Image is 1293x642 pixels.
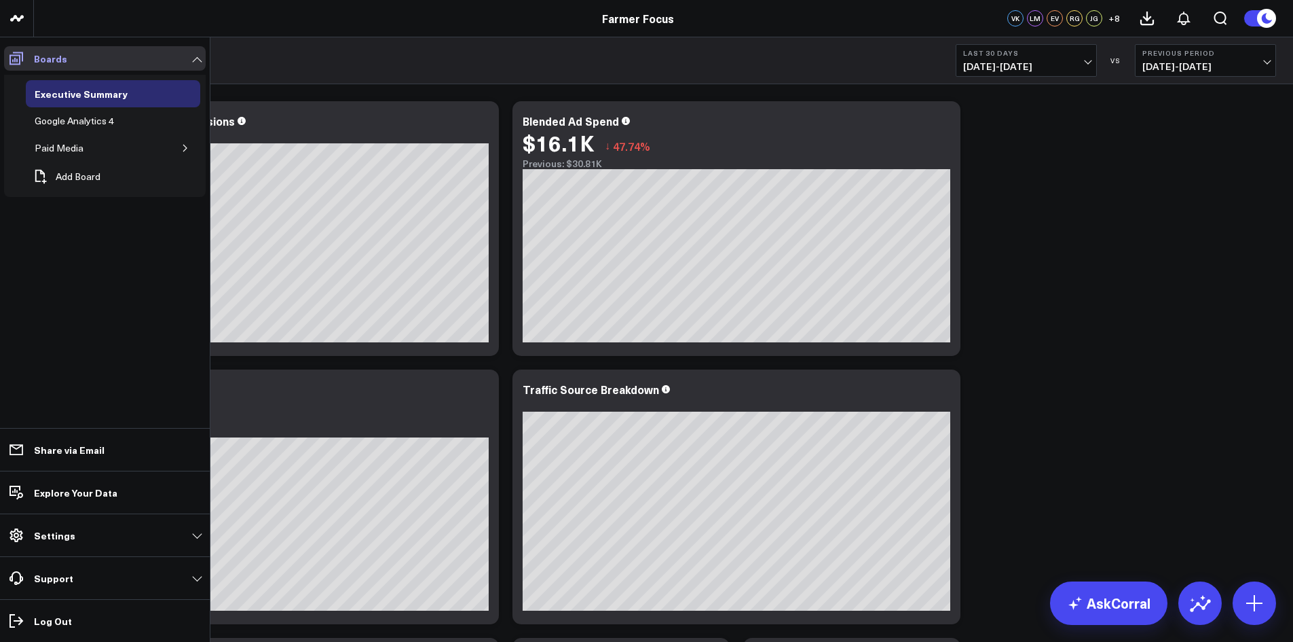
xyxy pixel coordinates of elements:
span: [DATE] - [DATE] [963,61,1089,72]
a: Farmer Focus [602,11,674,26]
div: Traffic Source Breakdown [523,382,659,397]
div: VS [1104,56,1128,65]
a: Executive SummaryOpen board menu [26,80,157,107]
div: LM [1027,10,1043,26]
span: 47.74% [613,139,650,154]
div: Previous: 67.31K [61,427,489,438]
a: Log Out [4,609,206,633]
div: Google Analytics 4 [31,113,117,129]
button: Add Board [26,162,107,192]
button: +8 [1106,10,1122,26]
p: Support [34,573,73,584]
b: Previous Period [1142,49,1269,57]
div: Executive Summary [31,86,131,102]
div: EV [1047,10,1063,26]
div: Blended Ad Spend [523,113,619,128]
div: RG [1066,10,1083,26]
a: Google Analytics 4Open board menu [26,107,143,135]
button: Previous Period[DATE]-[DATE] [1135,44,1276,77]
span: + 8 [1108,14,1120,23]
span: Add Board [56,171,100,182]
p: Explore Your Data [34,487,117,498]
b: Last 30 Days [963,49,1089,57]
a: Paid MediaOpen board menu [26,135,113,162]
p: Settings [34,530,75,541]
div: $16.1K [523,130,595,155]
span: ↓ [605,137,610,155]
div: Paid Media [31,140,87,156]
div: JG [1086,10,1102,26]
p: Share via Email [34,444,105,455]
span: [DATE] - [DATE] [1142,61,1269,72]
a: AskCorral [1050,582,1167,625]
div: VK [1007,10,1024,26]
div: Previous: $30.81K [523,158,950,169]
p: Log Out [34,616,72,626]
button: Last 30 Days[DATE]-[DATE] [956,44,1097,77]
p: Boards [34,53,67,64]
